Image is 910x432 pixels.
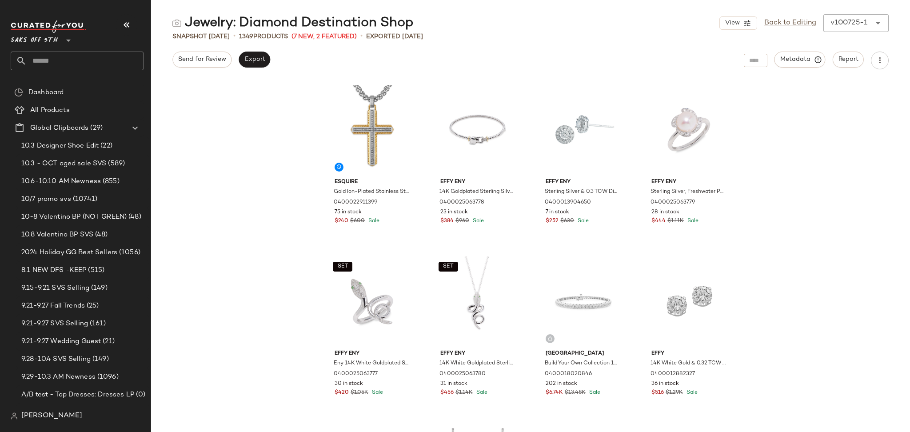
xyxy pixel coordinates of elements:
span: SET [337,264,348,270]
span: 1349 [239,33,253,40]
span: $444 [651,217,666,225]
span: $252 [546,217,559,225]
span: Sale [370,390,383,396]
img: 0400025063779 [644,85,734,175]
span: (855) [101,176,120,187]
span: (515) [86,265,104,276]
button: Export [239,52,270,68]
span: 0400018020846 [545,370,592,378]
span: 9.28-10.4 SVS Selling [21,354,91,364]
span: 7 in stock [546,208,569,216]
button: Report [833,52,864,68]
span: $1.14K [455,389,473,397]
span: 10/7 promo svs [21,194,71,204]
span: $960 [455,217,469,225]
span: 0400013904650 [545,199,591,207]
span: 2024 Holiday GG Best Sellers [21,248,117,258]
span: 0400025063779 [651,199,695,207]
span: Report [838,56,858,63]
img: svg%3e [172,19,181,28]
span: (149) [89,283,108,293]
span: $1.11K [667,217,684,225]
span: Build Your Own Collection 14K White Gold & Natural Diamond Half Bezel Tennis Bracelet [545,360,620,368]
span: $6.74K [546,389,563,397]
div: v100725-1 [830,18,867,28]
span: Sterling Silver & 0.3 TCW Diamond Stud Earrings [545,188,620,196]
button: View [719,16,757,30]
div: Products [239,32,288,41]
span: 31 in stock [440,380,467,388]
span: 14K Goldplated Sterling Silver, Sterling Silver, 0.03 TCW Diamond & Tsavorite Bangle Bracelet [439,188,515,196]
span: 14K White Goldplated Sterling Silver, 0.14 TCW Diamond & Tsavorite Snake Pendant Necklace/18” [439,360,515,368]
img: 0400018020846_4TCWWHITEGOLD [539,256,628,346]
span: Send for Review [178,56,226,63]
span: Sale [587,390,600,396]
span: Eny 14K White Goldplated Sterling Silver, 0.14 TCW Diamond & Tsavorite Snake Ring [334,360,409,368]
span: (48) [93,230,108,240]
span: 10-8 Valentino BP (NOT GREEN) [21,212,127,222]
img: cfy_white_logo.C9jOOHJF.svg [11,20,86,33]
img: 0400025063780_SILVER [433,256,523,346]
span: Sale [367,218,379,224]
span: 10.3 - OCT aged sale SVS [21,159,106,169]
span: Sterling Silver, Freshwater Pearl & 0.15 TCW Diamond Ring [651,188,726,196]
span: 202 in stock [546,380,577,388]
span: • [360,31,363,42]
span: 9.21-9.27 Fall Trends [21,301,85,311]
span: (0) [134,390,145,400]
p: Exported [DATE] [366,32,423,41]
button: SET [333,262,352,272]
span: 0400025063777 [334,370,378,378]
span: $13.48K [565,389,586,397]
span: Effy ENY [440,350,515,358]
span: Global Clipboards [30,123,88,133]
span: Sale [576,218,589,224]
span: $516 [651,389,664,397]
span: 8.1 NEW DFS -KEEP [21,265,86,276]
img: 0400022911399 [327,85,417,175]
span: $420 [335,389,349,397]
span: 10.6-10.10 AM Newness [21,176,101,187]
span: 36 in stock [651,380,679,388]
span: 0400022911399 [334,199,377,207]
span: $1.29K [666,389,683,397]
span: Effy ENY [335,350,410,358]
span: 14K White Gold & 0.32 TCW Diamond Stud Earrings [651,360,726,368]
span: 75 in stock [335,208,362,216]
a: Back to Editing [764,18,816,28]
span: Saks OFF 5TH [11,30,58,46]
img: 0400025063777_SILVER [327,256,417,346]
span: (25) [85,301,99,311]
span: $630 [560,217,574,225]
span: (1096) [96,372,119,382]
button: SET [439,262,458,272]
img: 0400012882327 [644,256,734,346]
span: 0400025063778 [439,199,484,207]
img: 0400025063778 [433,85,523,175]
span: Effy [651,350,726,358]
span: Sale [475,390,487,396]
img: svg%3e [11,412,18,420]
span: (29) [88,123,103,133]
span: Effy ENY [440,178,515,186]
span: 30 in stock [335,380,363,388]
span: 0400012882327 [651,370,695,378]
span: (7 New, 2 Featured) [291,32,357,41]
span: Effy ENY [651,178,726,186]
span: $1.05K [351,389,368,397]
span: 9.21-9.27 SVS Selling [21,319,88,329]
span: Dashboard [28,88,64,98]
span: [PERSON_NAME] [21,411,82,421]
span: A/B test - Top Dresses: Dresses LP [21,390,134,400]
span: 9.21-9.27 Wedding Guest [21,336,101,347]
span: $600 [350,217,365,225]
span: • [233,31,235,42]
span: (161) [88,319,106,329]
div: Jewelry: Diamond Destination Shop [172,14,414,32]
span: Sale [471,218,484,224]
span: 9.29-10.3 AM Newness [21,372,96,382]
span: 0400025063780 [439,370,486,378]
span: 9.15-9.21 SVS Selling [21,283,89,293]
span: Metadata [780,56,820,64]
span: (589) [106,159,125,169]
